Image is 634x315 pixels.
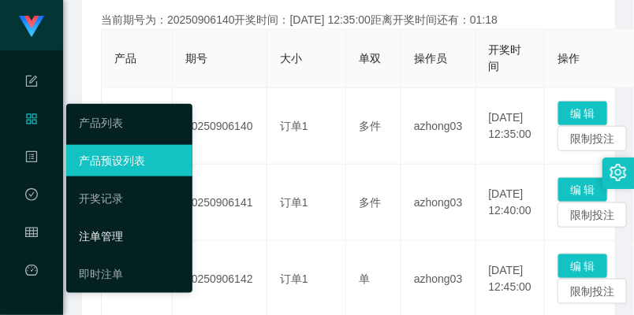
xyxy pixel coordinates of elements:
[476,88,546,165] td: [DATE] 12:35:00
[79,220,180,252] a: 注单管理
[359,120,381,132] span: 多件
[102,88,173,165] td: 兑现订单
[610,164,627,181] i: 图标: setting
[25,113,38,254] span: 产品管理
[173,165,267,241] td: 20250906141
[476,165,546,241] td: [DATE] 12:40:00
[114,52,136,65] span: 产品
[359,52,381,65] span: 单双
[558,254,608,279] button: 编 辑
[280,120,308,132] span: 订单1
[19,16,44,38] img: logo.9652507e.png
[25,76,38,216] span: 系统配置
[401,88,476,165] td: azhong03
[25,181,38,213] i: 图标: check-circle-o
[359,272,370,285] span: 单
[280,196,308,209] span: 订单1
[558,177,608,202] button: 编 辑
[25,106,38,137] i: 图标: appstore-o
[280,272,308,285] span: 订单1
[79,145,180,176] a: 产品预设列表
[185,52,207,65] span: 期号
[558,101,608,126] button: 编 辑
[173,88,267,165] td: 20250906140
[401,165,476,241] td: azhong03
[558,52,580,65] span: 操作
[101,12,596,28] div: 当前期号为：20250906140开奖时间：[DATE] 12:35:00距离开奖时间还有：01:18
[414,52,447,65] span: 操作员
[558,279,627,304] button: 限制投注
[79,258,180,290] a: 即时注单
[558,126,627,151] button: 限制投注
[25,151,38,291] span: 内容中心
[25,219,38,250] i: 图标: table
[359,196,381,209] span: 多件
[25,68,38,99] i: 图标: form
[79,107,180,139] a: 产品列表
[25,143,38,175] i: 图标: profile
[280,52,302,65] span: 大小
[79,183,180,214] a: 开奖记录
[489,43,522,72] span: 开奖时间
[558,202,627,228] button: 限制投注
